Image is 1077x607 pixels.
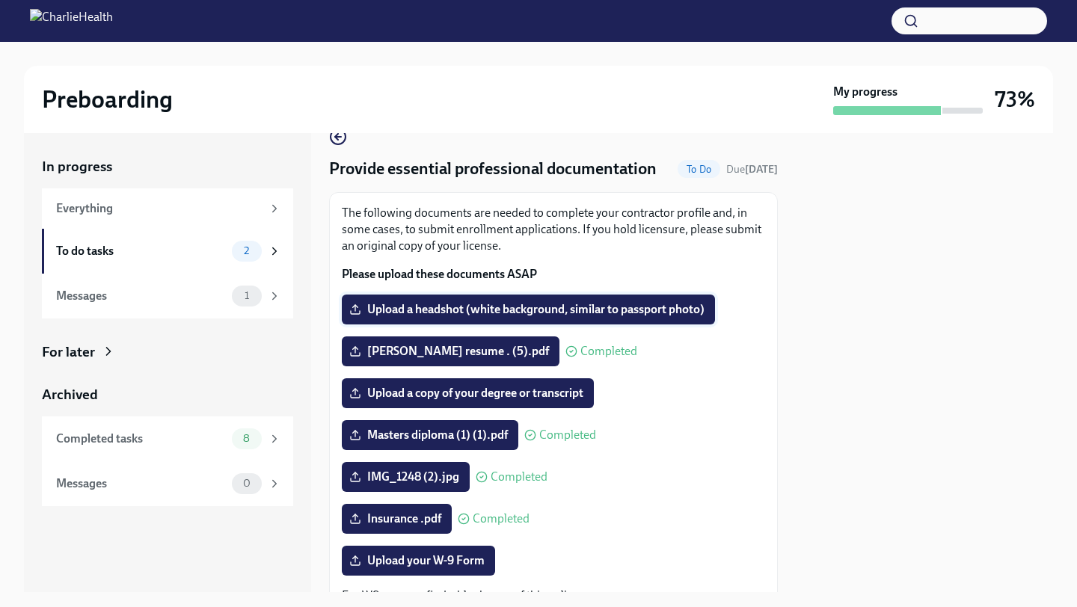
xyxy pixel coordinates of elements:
label: IMG_1248 (2).jpg [342,462,470,492]
a: To do tasks2 [42,229,293,274]
label: Upload a copy of your degree or transcript [342,378,594,408]
span: Completed [473,513,530,525]
div: For later [42,342,95,362]
a: In progress [42,157,293,176]
label: Upload a headshot (white background, similar to passport photo) [342,295,715,324]
span: September 21st, 2025 09:00 [726,162,778,176]
strong: Please upload these documents ASAP [342,267,537,281]
span: Completed [580,345,637,357]
label: [PERSON_NAME] resume . (5).pdf [342,336,559,366]
strong: [DATE] [745,163,778,176]
label: Masters diploma (1) (1).pdf [342,420,518,450]
a: Everything [42,188,293,229]
a: For later [42,342,293,362]
p: For W9, you can find a blank copy of this online. [342,588,765,604]
a: Messages0 [42,461,293,506]
strong: My progress [833,84,897,100]
span: Masters diploma (1) (1).pdf [352,428,508,443]
span: IMG_1248 (2).jpg [352,469,459,484]
span: Due [726,163,778,176]
p: The following documents are needed to complete your contractor profile and, in some cases, to sub... [342,205,765,254]
span: [PERSON_NAME] resume . (5).pdf [352,344,549,359]
span: Completed [491,471,547,483]
span: 2 [235,245,258,256]
div: Completed tasks [56,431,226,447]
span: 0 [234,478,260,489]
label: Insurance .pdf [342,504,452,534]
span: Upload your W-9 Form [352,553,485,568]
h4: Provide essential professional documentation [329,158,657,180]
div: To do tasks [56,243,226,259]
span: 8 [234,433,259,444]
div: Everything [56,200,262,217]
span: Upload a copy of your degree or transcript [352,386,583,401]
h3: 73% [995,86,1035,113]
span: Completed [539,429,596,441]
img: CharlieHealth [30,9,113,33]
label: Upload your W-9 Form [342,546,495,576]
h2: Preboarding [42,84,173,114]
span: Insurance .pdf [352,511,441,526]
span: 1 [236,290,258,301]
div: Messages [56,288,226,304]
span: Upload a headshot (white background, similar to passport photo) [352,302,705,317]
div: Messages [56,475,226,492]
a: Completed tasks8 [42,416,293,461]
a: Messages1 [42,274,293,318]
span: To Do [678,164,720,175]
a: Archived [42,385,293,404]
